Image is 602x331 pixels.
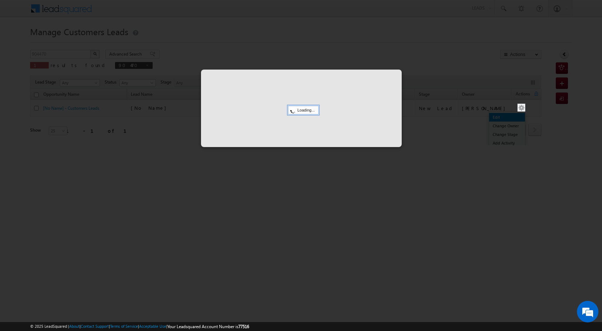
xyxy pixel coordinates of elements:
a: Terms of Service [110,324,138,328]
a: Acceptable Use [139,324,166,328]
a: Contact Support [81,324,109,328]
span: © 2025 LeadSquared | | | | | [30,323,249,330]
div: Minimize live chat window [118,4,135,21]
span: 77516 [238,324,249,329]
textarea: Type your message and hit 'Enter' [9,66,131,215]
div: Loading... [288,106,319,114]
div: Chat with us now [37,38,120,47]
span: Your Leadsquared Account Number is [167,324,249,329]
img: d_60004797649_company_0_60004797649 [12,38,30,47]
em: Start Chat [97,221,130,231]
a: About [69,324,80,328]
